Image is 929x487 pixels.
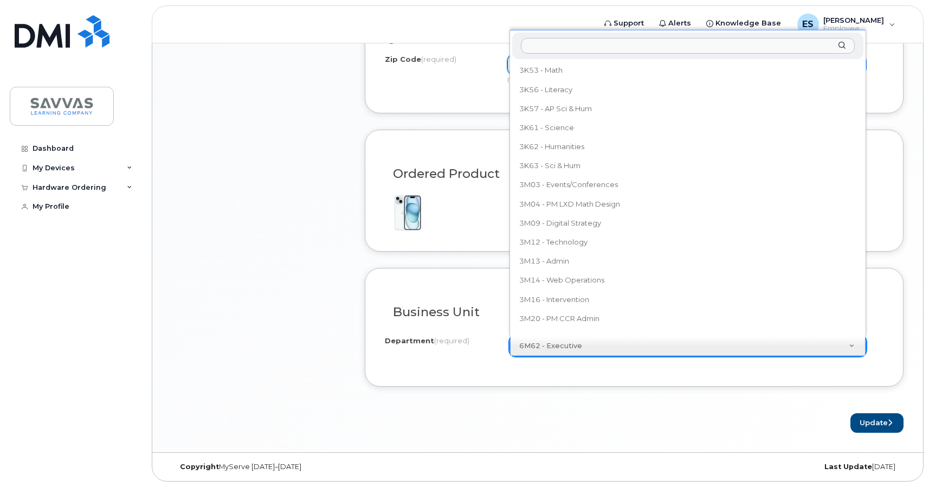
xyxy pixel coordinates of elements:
iframe: Messenger Launcher [882,440,921,479]
div: 3M09 - Digital Strategy [515,215,860,232]
div: 3M04 - PM LXD Math Design [515,196,860,213]
div: 3M16 - Intervention [515,291,860,308]
div: 3K63 - Sci & Hum [515,158,860,175]
div: 3M03 - Events/Conferences [515,177,860,194]
div: 3K56 - Literacy [515,81,860,98]
div: 3M20 - PM CCR Admin [515,310,860,327]
div: 3K53 - Math [515,62,860,79]
div: 3K62 - Humanities [515,138,860,155]
div: 3M12 - Technology [515,234,860,251]
div: 3K57 - AP Sci & Hum [515,100,860,117]
div: 3M14 - Web Operations [515,272,860,289]
div: 3K61 - Science [515,119,860,136]
div: 3M13 - Admin [515,253,860,270]
div: 3M21 - MKT CCR [515,329,860,346]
